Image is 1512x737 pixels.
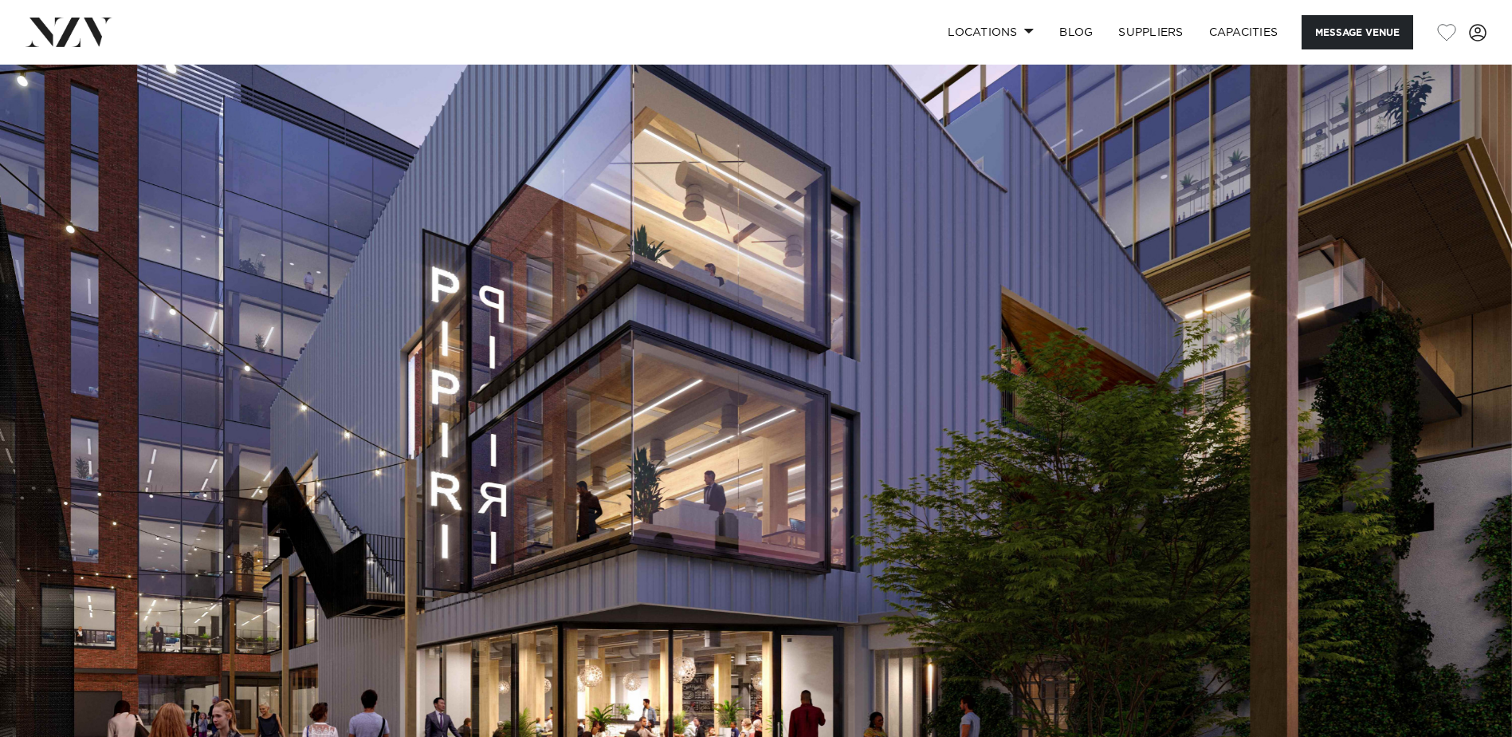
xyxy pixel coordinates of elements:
a: BLOG [1047,15,1106,49]
img: nzv-logo.png [26,18,112,46]
a: Capacities [1196,15,1291,49]
button: Message Venue [1302,15,1413,49]
a: Locations [935,15,1047,49]
a: SUPPLIERS [1106,15,1196,49]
